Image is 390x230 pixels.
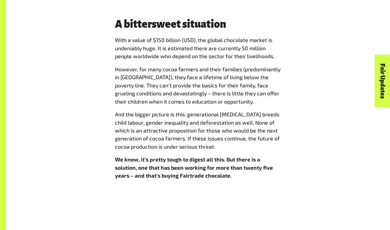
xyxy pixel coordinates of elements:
p: However, for many cocoa farmers and their families (predominantly in [GEOGRAPHIC_DATA]), they fac... [115,65,281,105]
p: With a value of $150 billion (USD), the global chocolate market is undeniably huge. It is estimat... [115,36,281,60]
h3: A bittersweet situation [115,19,281,30]
p: And the bigger picture is this: generational [MEDICAL_DATA] breeds child labour, gender inequalit... [115,110,281,150]
strong: We know, it’s pretty tough to digest all this. But there is a solution, one that has been working... [115,156,273,179]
